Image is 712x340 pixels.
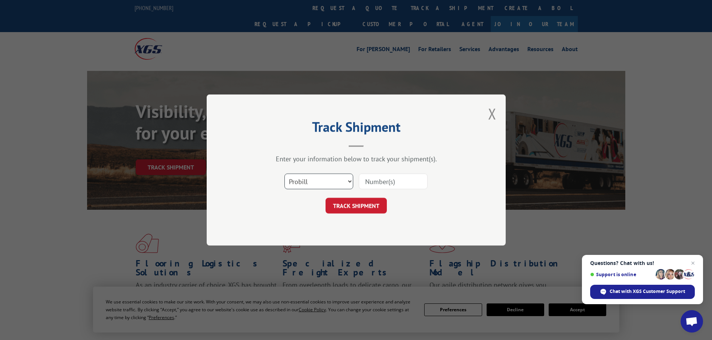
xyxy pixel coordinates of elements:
[326,198,387,213] button: TRACK SHIPMENT
[681,310,703,333] div: Open chat
[688,259,697,268] span: Close chat
[590,272,653,277] span: Support is online
[488,104,496,124] button: Close modal
[590,260,695,266] span: Questions? Chat with us!
[244,122,468,136] h2: Track Shipment
[244,155,468,163] div: Enter your information below to track your shipment(s).
[590,285,695,299] div: Chat with XGS Customer Support
[359,174,428,189] input: Number(s)
[610,288,685,295] span: Chat with XGS Customer Support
